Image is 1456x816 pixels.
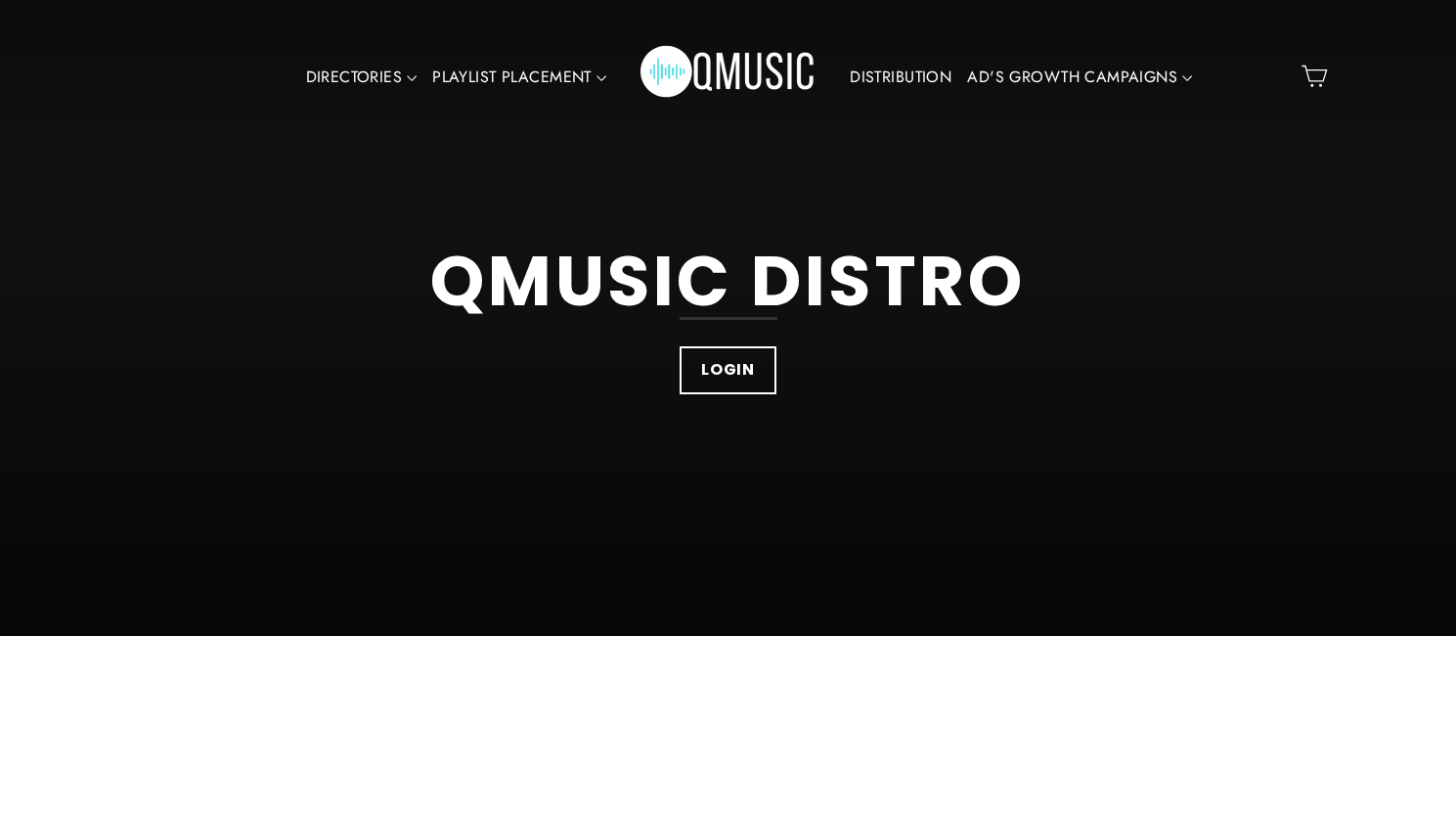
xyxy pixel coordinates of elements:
a: DISTRIBUTION [842,55,959,100]
a: LOGIN [680,346,776,394]
a: DIRECTORIES [298,55,425,100]
a: PLAYLIST PLACEMENT [424,55,614,100]
div: Primary [237,20,1220,134]
img: Q Music Promotions [640,32,816,120]
div: QMUSIC DISTRO [430,242,1025,322]
a: AD'S GROWTH CAMPAIGNS [959,55,1200,100]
